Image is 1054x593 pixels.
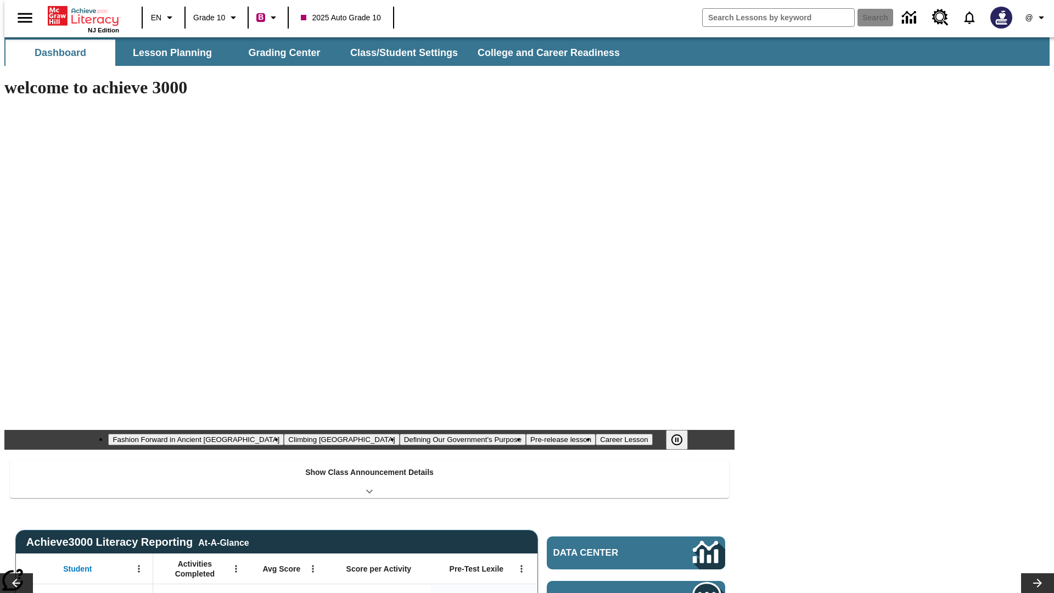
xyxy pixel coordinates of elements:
[305,467,434,478] p: Show Class Announcement Details
[400,434,526,445] button: Slide 3 Defining Our Government's Purpose
[513,561,530,577] button: Open Menu
[990,7,1012,29] img: Avatar
[341,40,467,66] button: Class/Student Settings
[301,12,380,24] span: 2025 Auto Grade 10
[262,564,300,574] span: Avg Score
[189,8,244,27] button: Grade: Grade 10, Select a grade
[1021,573,1054,593] button: Lesson carousel, Next
[526,434,596,445] button: Slide 4 Pre-release lesson
[1019,8,1054,27] button: Profile/Settings
[703,9,854,26] input: search field
[984,3,1019,32] button: Select a new avatar
[117,40,227,66] button: Lesson Planning
[4,40,630,66] div: SubNavbar
[547,536,725,569] a: Data Center
[48,5,119,27] a: Home
[10,460,729,498] div: Show Class Announcement Details
[895,3,926,33] a: Data Center
[26,536,249,549] span: Achieve3000 Literacy Reporting
[284,434,399,445] button: Slide 2 Climbing Mount Tai
[1025,12,1033,24] span: @
[926,3,955,32] a: Resource Center, Will open in new tab
[596,434,652,445] button: Slide 5 Career Lesson
[228,561,244,577] button: Open Menu
[9,2,41,34] button: Open side menu
[63,564,92,574] span: Student
[469,40,629,66] button: College and Career Readiness
[5,40,115,66] button: Dashboard
[955,3,984,32] a: Notifications
[229,40,339,66] button: Grading Center
[88,27,119,33] span: NJ Edition
[198,536,249,548] div: At-A-Glance
[666,430,688,450] button: Pause
[108,434,284,445] button: Slide 1 Fashion Forward in Ancient Rome
[553,547,656,558] span: Data Center
[151,12,161,24] span: EN
[131,561,147,577] button: Open Menu
[346,564,412,574] span: Score per Activity
[48,4,119,33] div: Home
[305,561,321,577] button: Open Menu
[146,8,181,27] button: Language: EN, Select a language
[252,8,284,27] button: Boost Class color is violet red. Change class color
[4,77,735,98] h1: welcome to achieve 3000
[258,10,263,24] span: B
[159,559,231,579] span: Activities Completed
[666,430,699,450] div: Pause
[193,12,225,24] span: Grade 10
[450,564,504,574] span: Pre-Test Lexile
[4,37,1050,66] div: SubNavbar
